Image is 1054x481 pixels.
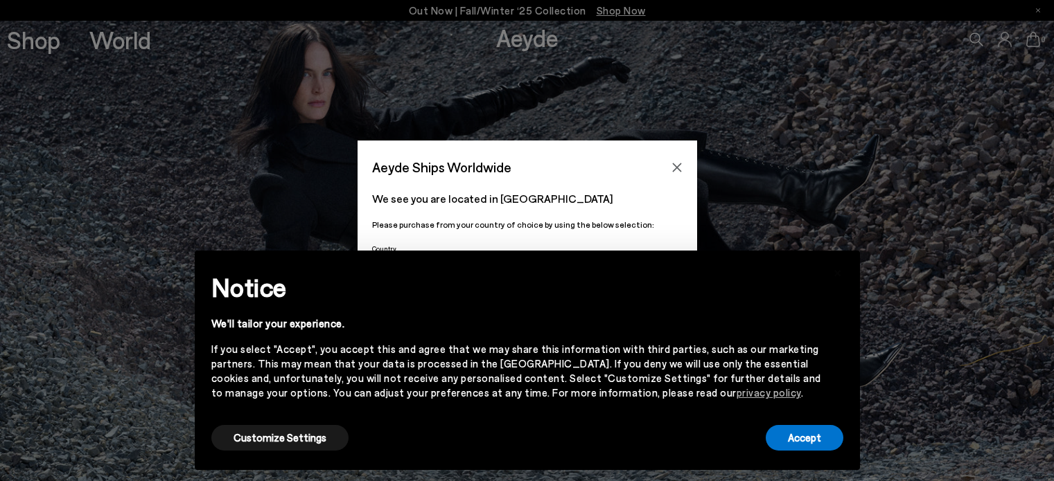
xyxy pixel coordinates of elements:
[821,255,854,288] button: Close this notice
[833,261,843,281] span: ×
[667,157,687,178] button: Close
[372,190,683,207] p: We see you are located in [GEOGRAPHIC_DATA]
[211,316,821,331] div: We'll tailor your experience.
[766,425,843,451] button: Accept
[211,342,821,400] div: If you select "Accept", you accept this and agree that we may share this information with third p...
[372,218,683,231] p: Please purchase from your country of choice by using the below selection:
[372,155,511,179] span: Aeyde Ships Worldwide
[737,386,801,399] a: privacy policy
[211,269,821,305] h2: Notice
[211,425,349,451] button: Customize Settings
